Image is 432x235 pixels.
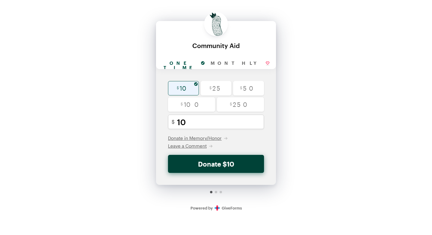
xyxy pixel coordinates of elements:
[190,206,242,210] a: Secure DonationsPowered byGiveForms
[162,42,270,49] div: Community Aid
[168,143,213,149] button: Leave a Comment
[168,155,264,173] button: Donate $10
[168,135,228,141] button: Donate in Memory/Honor
[168,143,207,149] span: Leave a Comment
[168,135,222,141] span: Donate in Memory/Honor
